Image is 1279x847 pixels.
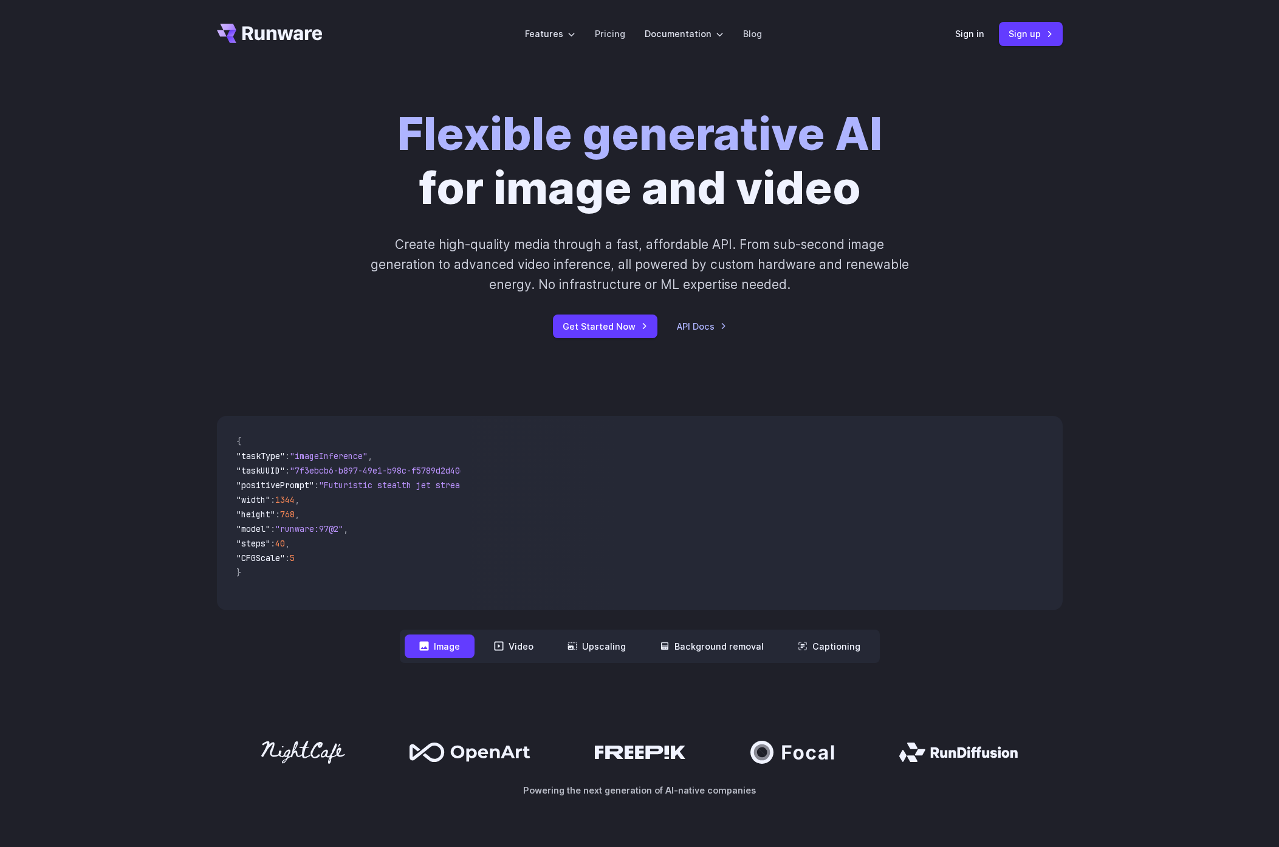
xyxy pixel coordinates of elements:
button: Video [479,634,548,658]
span: } [236,567,241,578]
span: "7f3ebcb6-b897-49e1-b98c-f5789d2d40d7" [290,465,475,476]
span: 768 [280,509,295,520]
span: , [295,494,300,505]
span: : [270,538,275,549]
a: Blog [743,27,762,41]
a: Get Started Now [553,315,657,338]
span: "runware:97@2" [275,523,343,534]
strong: Flexible generative AI [397,106,882,161]
span: : [270,523,275,534]
span: , [343,523,348,534]
span: "model" [236,523,270,534]
span: , [368,451,372,461]
a: API Docs [677,319,727,333]
span: : [314,480,319,491]
span: : [275,509,280,520]
span: "Futuristic stealth jet streaking through a neon-lit cityscape with glowing purple exhaust" [319,480,761,491]
span: 40 [275,538,285,549]
p: Create high-quality media through a fast, affordable API. From sub-second image generation to adv... [369,234,910,295]
span: : [285,465,290,476]
button: Upscaling [553,634,640,658]
span: "width" [236,494,270,505]
span: "CFGScale" [236,553,285,563]
span: 1344 [275,494,295,505]
a: Sign in [955,27,984,41]
a: Pricing [595,27,625,41]
a: Sign up [999,22,1063,46]
span: : [285,553,290,563]
span: , [295,509,300,520]
label: Features [525,27,575,41]
label: Documentation [645,27,724,41]
span: { [236,436,241,447]
button: Captioning [783,634,875,658]
p: Powering the next generation of AI-native companies [217,783,1063,797]
span: "taskType" [236,451,285,461]
span: 5 [290,553,295,563]
span: "positivePrompt" [236,480,314,491]
span: "steps" [236,538,270,549]
a: Go to / [217,24,323,43]
button: Image [405,634,475,658]
span: "taskUUID" [236,465,285,476]
button: Background removal [645,634,778,658]
span: "imageInference" [290,451,368,461]
h1: for image and video [397,107,882,215]
span: : [285,451,290,461]
span: "height" [236,509,275,520]
span: : [270,494,275,505]
span: , [285,538,290,549]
